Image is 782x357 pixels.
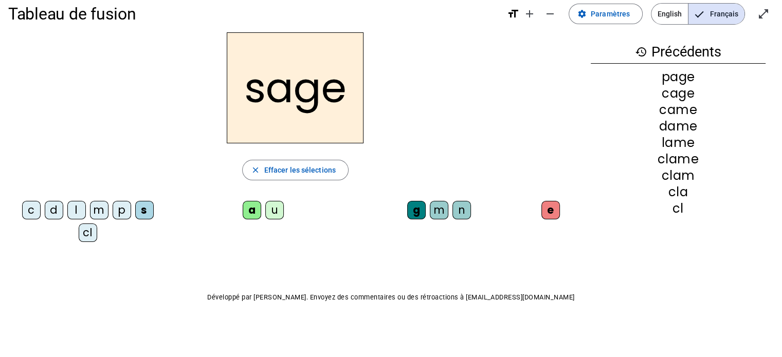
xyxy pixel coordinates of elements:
[452,201,471,219] div: n
[242,160,349,180] button: Effacer les sélections
[540,4,560,24] button: Diminuer la taille de la police
[591,170,766,182] div: clam
[591,202,766,215] div: cl
[45,201,63,219] div: d
[651,3,745,25] mat-button-toggle-group: Language selection
[635,46,647,58] mat-icon: history
[135,201,154,219] div: s
[90,201,108,219] div: m
[264,164,336,176] span: Effacer les sélections
[79,223,97,242] div: cl
[22,201,41,219] div: c
[251,165,260,175] mat-icon: close
[753,4,774,24] button: Entrer en plein écran
[651,4,688,24] span: English
[407,201,426,219] div: g
[591,87,766,100] div: cage
[519,4,540,24] button: Augmenter la taille de la police
[227,32,363,143] h2: sage
[507,8,519,20] mat-icon: format_size
[591,137,766,149] div: lame
[591,153,766,165] div: clame
[591,41,766,64] h3: Précédents
[544,8,556,20] mat-icon: remove
[541,201,560,219] div: e
[243,201,261,219] div: a
[757,8,770,20] mat-icon: open_in_full
[67,201,86,219] div: l
[569,4,643,24] button: Paramètres
[591,71,766,83] div: page
[8,291,774,304] p: Développé par [PERSON_NAME]. Envoyez des commentaires ou des rétroactions à [EMAIL_ADDRESS][DOMAI...
[591,186,766,198] div: cla
[113,201,131,219] div: p
[591,120,766,133] div: dame
[591,8,630,20] span: Paramètres
[265,201,284,219] div: u
[688,4,744,24] span: Français
[523,8,536,20] mat-icon: add
[591,104,766,116] div: came
[430,201,448,219] div: m
[577,9,587,18] mat-icon: settings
